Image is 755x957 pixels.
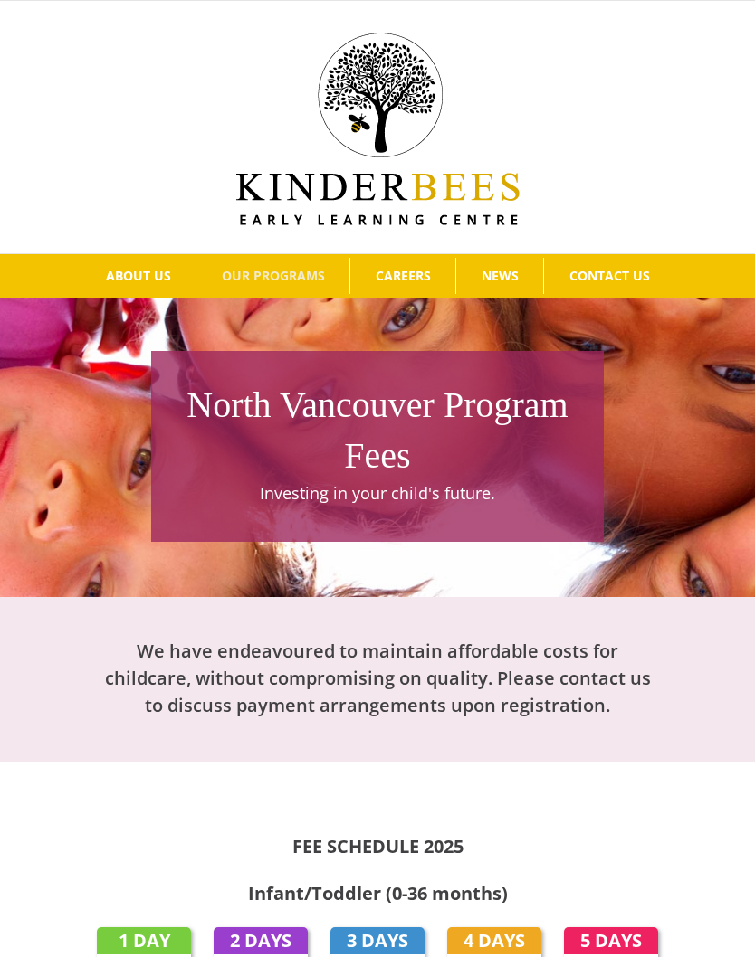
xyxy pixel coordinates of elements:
h1: North Vancouver Program Fees [160,380,595,481]
a: ABOUT US [81,258,196,294]
p: Investing in your child's future. [160,481,595,506]
a: CAREERS [350,258,455,294]
strong: 3 DAYS [347,928,408,952]
strong: 1 DAY [119,928,170,952]
a: OUR PROGRAMS [196,258,349,294]
span: CONTACT US [569,270,650,282]
img: Kinder Bees Logo [236,33,520,225]
h2: We have endeavoured to maintain affordable costs for childcare, without compromising on quality. ... [97,638,657,719]
span: NEWS [482,270,519,282]
strong: 5 DAYS [580,928,642,952]
a: NEWS [456,258,543,294]
span: ABOUT US [106,270,171,282]
strong: FEE SCHEDULE 2025 [292,834,464,858]
strong: 2 DAYS [230,928,291,952]
strong: Infant/Toddler (0-36 months) [248,881,508,905]
a: CONTACT US [544,258,674,294]
nav: Main Menu [27,254,728,298]
span: OUR PROGRAMS [222,270,325,282]
span: CAREERS [376,270,431,282]
strong: 4 DAYS [464,928,525,952]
